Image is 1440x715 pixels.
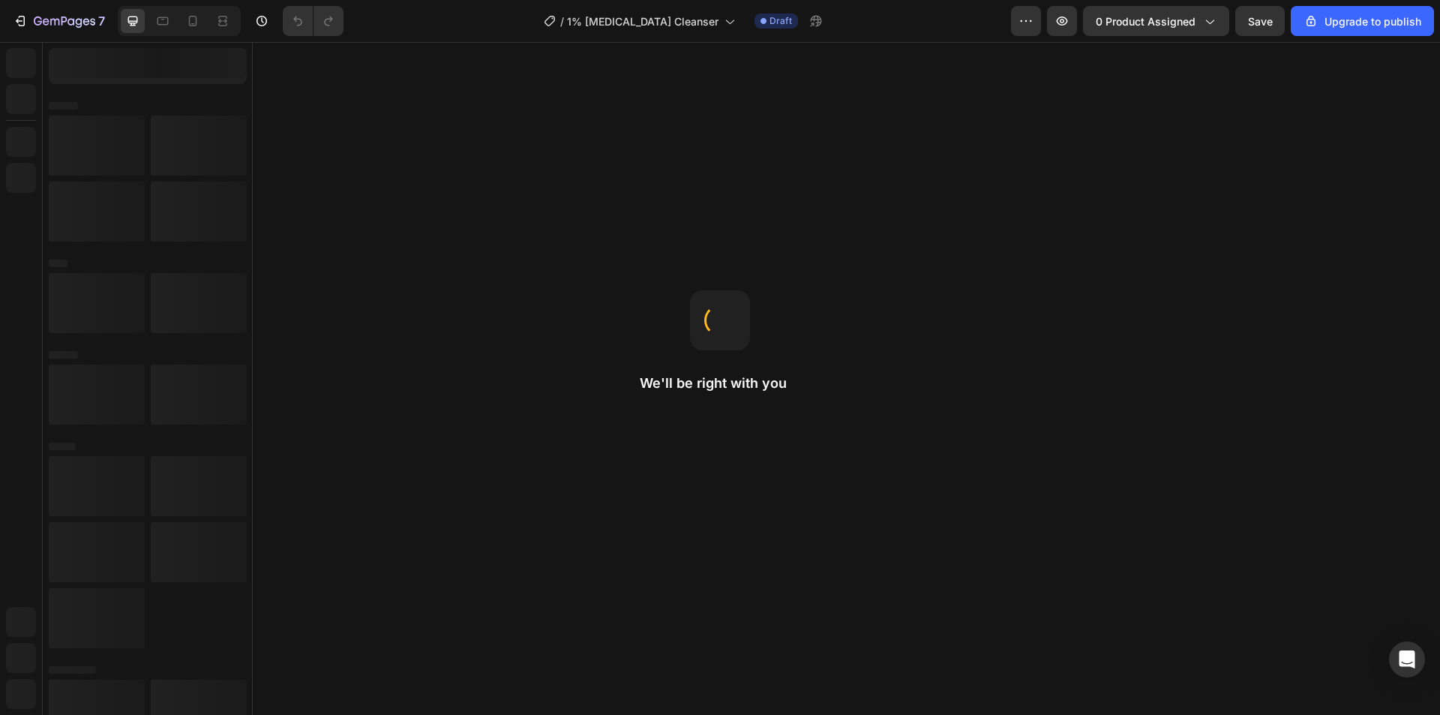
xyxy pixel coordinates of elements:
button: Upgrade to publish [1291,6,1434,36]
span: 1% [MEDICAL_DATA] Cleanser [567,14,718,29]
div: Upgrade to publish [1303,14,1421,29]
span: Draft [769,14,792,28]
h2: We'll be right with you [640,374,800,392]
button: 7 [6,6,112,36]
div: Open Intercom Messenger [1389,641,1425,677]
button: 0 product assigned [1083,6,1229,36]
span: Save [1248,15,1273,28]
span: / [560,14,564,29]
span: 0 product assigned [1096,14,1195,29]
button: Save [1235,6,1285,36]
div: Undo/Redo [283,6,343,36]
p: 7 [98,12,105,30]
